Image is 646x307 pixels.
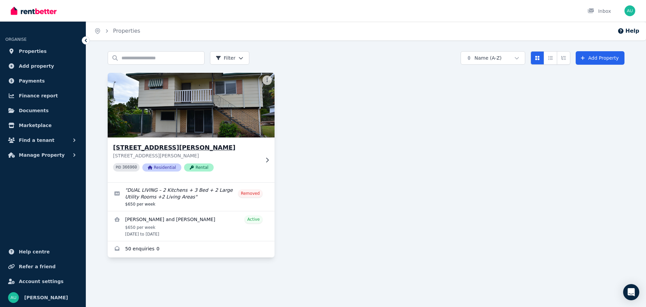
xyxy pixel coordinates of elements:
[557,51,570,65] button: Expanded list view
[587,8,611,14] div: Inbox
[113,143,260,152] h3: [STREET_ADDRESS][PERSON_NAME]
[5,133,80,147] button: Find a tenant
[5,275,80,288] a: Account settings
[461,51,525,65] button: Name (A-Z)
[19,277,64,285] span: Account settings
[19,136,55,144] span: Find a tenant
[5,148,80,162] button: Manage Property
[24,294,68,302] span: [PERSON_NAME]
[576,51,624,65] a: Add Property
[216,55,236,61] span: Filter
[623,284,639,300] div: Open Intercom Messenger
[104,71,279,139] img: 5 Franke Ct, Kingston
[531,51,544,65] button: Card view
[262,75,272,85] button: More options
[19,47,47,55] span: Properties
[108,183,275,211] a: Edit listing: DUAL LIVING – 2 Kitchens + 3 Bed + 2 Large Utility Rooms +2 Living Areas
[108,211,275,241] a: View details for Bryant Mcintosh and Janett Brigg
[531,51,570,65] div: View options
[116,165,121,169] small: PID
[86,22,148,40] nav: Breadcrumb
[113,152,260,159] p: [STREET_ADDRESS][PERSON_NAME]
[11,6,57,16] img: RentBetter
[544,51,557,65] button: Compact list view
[19,106,49,115] span: Documents
[19,263,56,271] span: Refer a friend
[5,104,80,117] a: Documents
[5,37,27,42] span: ORGANISE
[5,74,80,88] a: Payments
[5,245,80,258] a: Help centre
[5,59,80,73] a: Add property
[474,55,502,61] span: Name (A-Z)
[210,51,249,65] button: Filter
[142,163,181,172] span: Residential
[624,5,635,16] img: Atif Ullah
[5,260,80,273] a: Refer a friend
[108,73,275,182] a: 5 Franke Ct, Kingston[STREET_ADDRESS][PERSON_NAME][STREET_ADDRESS][PERSON_NAME]PID 366960Resident...
[617,27,639,35] button: Help
[108,241,275,257] a: Enquiries for 5 Franke Ct, Kingston
[19,248,50,256] span: Help centre
[5,89,80,102] a: Finance report
[5,119,80,132] a: Marketplace
[5,44,80,58] a: Properties
[19,151,65,159] span: Manage Property
[184,163,214,172] span: Rental
[19,121,51,129] span: Marketplace
[113,28,140,34] a: Properties
[19,92,58,100] span: Finance report
[8,292,19,303] img: Atif Ullah
[122,165,137,170] code: 366960
[19,62,54,70] span: Add property
[19,77,45,85] span: Payments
